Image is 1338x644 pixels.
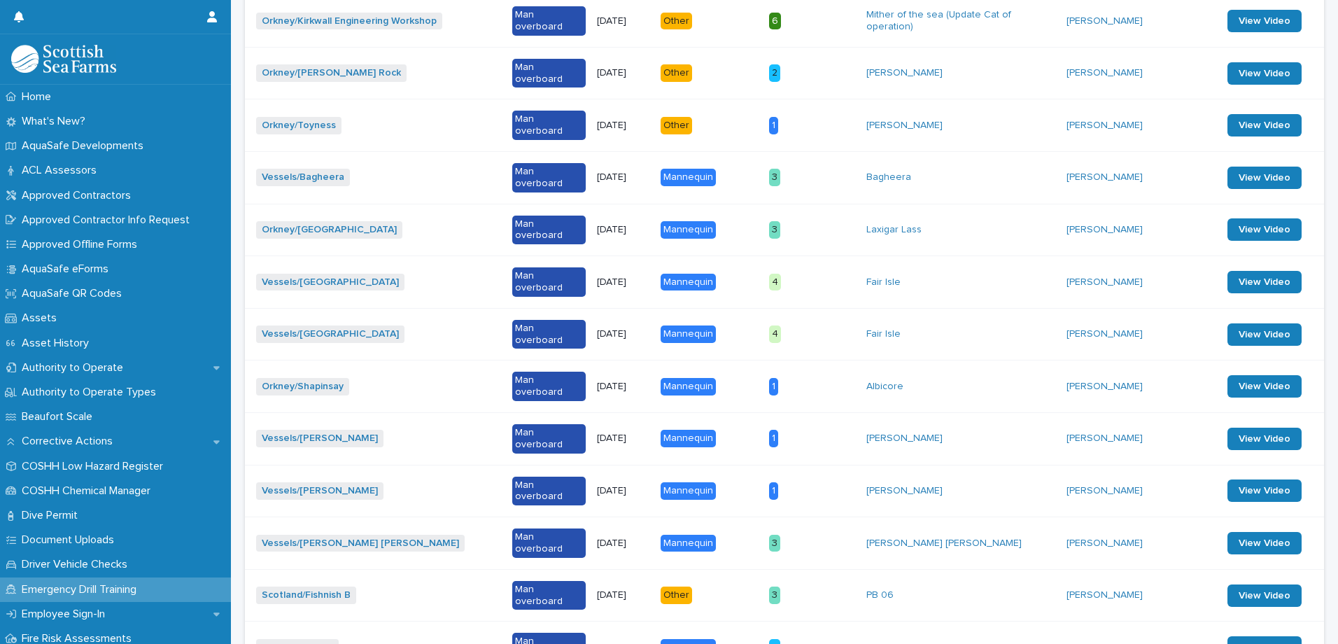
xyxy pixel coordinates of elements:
[512,267,586,297] div: Man overboard
[512,163,586,192] div: Man overboard
[16,361,134,374] p: Authority to Operate
[16,558,139,571] p: Driver Vehicle Checks
[245,308,1324,360] tr: Vessels/[GEOGRAPHIC_DATA] Man overboard[DATE]Mannequin4Fair Isle [PERSON_NAME] View Video
[1227,271,1302,293] a: View Video
[16,337,100,350] p: Asset History
[16,164,108,177] p: ACL Assessors
[661,587,692,604] div: Other
[512,528,586,558] div: Man overboard
[597,328,649,340] p: [DATE]
[866,589,894,601] a: PB 06
[1239,277,1290,287] span: View Video
[1239,225,1290,234] span: View Video
[245,99,1324,152] tr: Orkney/Toyness Man overboard[DATE]Other1[PERSON_NAME] [PERSON_NAME] View Video
[16,435,124,448] p: Corrective Actions
[1239,591,1290,601] span: View Video
[1227,10,1302,32] a: View Video
[1066,224,1143,236] a: [PERSON_NAME]
[245,517,1324,570] tr: Vessels/[PERSON_NAME] [PERSON_NAME] Man overboard[DATE]Mannequin3[PERSON_NAME] [PERSON_NAME] [PER...
[262,485,378,497] a: Vessels/[PERSON_NAME]
[1227,584,1302,607] a: View Video
[597,589,649,601] p: [DATE]
[1066,67,1143,79] a: [PERSON_NAME]
[1066,120,1143,132] a: [PERSON_NAME]
[769,587,780,604] div: 3
[1227,62,1302,85] a: View Video
[661,535,716,552] div: Mannequin
[1239,381,1290,391] span: View Video
[16,213,201,227] p: Approved Contractor Info Request
[16,262,120,276] p: AquaSafe eForms
[597,224,649,236] p: [DATE]
[512,477,586,506] div: Man overboard
[597,433,649,444] p: [DATE]
[661,169,716,186] div: Mannequin
[769,274,781,291] div: 4
[769,221,780,239] div: 3
[769,430,778,447] div: 1
[1066,171,1143,183] a: [PERSON_NAME]
[1066,276,1143,288] a: [PERSON_NAME]
[16,139,155,153] p: AquaSafe Developments
[661,274,716,291] div: Mannequin
[262,433,378,444] a: Vessels/[PERSON_NAME]
[262,120,336,132] a: Orkney/Toyness
[16,189,142,202] p: Approved Contractors
[597,276,649,288] p: [DATE]
[1239,16,1290,26] span: View Video
[1066,328,1143,340] a: [PERSON_NAME]
[866,381,903,393] a: Albicore
[262,589,351,601] a: Scotland/Fishnish B
[1239,434,1290,444] span: View Video
[512,6,586,36] div: Man overboard
[512,320,586,349] div: Man overboard
[1239,538,1290,548] span: View Video
[245,256,1324,309] tr: Vessels/[GEOGRAPHIC_DATA] Man overboard[DATE]Mannequin4Fair Isle [PERSON_NAME] View Video
[866,224,922,236] a: Laxigar Lass
[1227,218,1302,241] a: View Video
[512,372,586,401] div: Man overboard
[597,538,649,549] p: [DATE]
[16,410,104,423] p: Beaufort Scale
[1239,173,1290,183] span: View Video
[262,15,437,27] a: Orkney/Kirkwall Engineering Workshop
[769,169,780,186] div: 3
[866,67,943,79] a: [PERSON_NAME]
[769,535,780,552] div: 3
[16,311,68,325] p: Assets
[1227,323,1302,346] a: View Video
[866,9,1055,33] a: Mither of the sea (Update Cat of operation)
[769,64,780,82] div: 2
[1066,433,1143,444] a: [PERSON_NAME]
[661,13,692,30] div: Other
[16,484,162,498] p: COSHH Chemical Manager
[16,115,97,128] p: What's New?
[1227,428,1302,450] a: View Video
[16,509,89,522] p: Dive Permit
[16,90,62,104] p: Home
[1227,114,1302,136] a: View Video
[1066,381,1143,393] a: [PERSON_NAME]
[16,583,148,596] p: Emergency Drill Training
[245,47,1324,99] tr: Orkney/[PERSON_NAME] Rock Man overboard[DATE]Other2[PERSON_NAME] [PERSON_NAME] View Video
[262,171,344,183] a: Vessels/Bagheera
[245,152,1324,204] tr: Vessels/Bagheera Man overboard[DATE]Mannequin3Bagheera [PERSON_NAME] View Video
[597,67,649,79] p: [DATE]
[512,216,586,245] div: Man overboard
[1227,532,1302,554] a: View Video
[16,533,125,547] p: Document Uploads
[866,171,911,183] a: Bagheera
[512,59,586,88] div: Man overboard
[262,67,401,79] a: Orkney/[PERSON_NAME] Rock
[597,120,649,132] p: [DATE]
[16,460,174,473] p: COSHH Low Hazard Register
[262,381,344,393] a: Orkney/Shapinsay
[245,413,1324,465] tr: Vessels/[PERSON_NAME] Man overboard[DATE]Mannequin1[PERSON_NAME] [PERSON_NAME] View Video
[769,13,781,30] div: 6
[1227,479,1302,502] a: View Video
[661,221,716,239] div: Mannequin
[1227,375,1302,398] a: View Video
[1227,167,1302,189] a: View Video
[866,538,1022,549] a: [PERSON_NAME] [PERSON_NAME]
[245,465,1324,517] tr: Vessels/[PERSON_NAME] Man overboard[DATE]Mannequin1[PERSON_NAME] [PERSON_NAME] View Video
